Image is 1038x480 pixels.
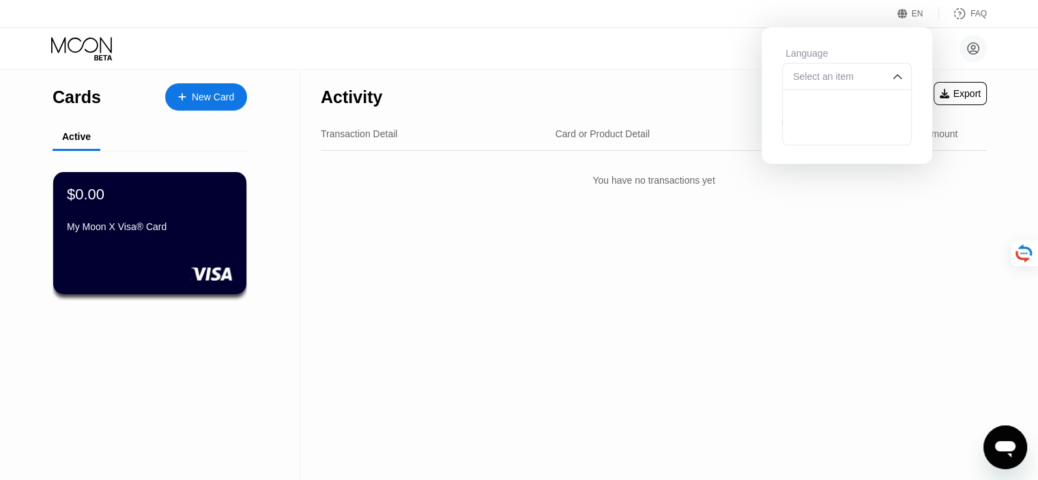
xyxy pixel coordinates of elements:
div: Export [940,88,981,99]
div: Amount [925,128,957,139]
div: Activity [321,87,382,107]
div: Card or Product Detail [556,128,650,139]
div: New Card [192,91,234,103]
div: Transaction Detail [321,128,397,139]
div: You have no transactions yet [321,161,987,199]
div: Cards [53,87,101,107]
div: Active [62,131,91,142]
div: New Card [165,83,247,111]
div: $0.00My Moon X Visa® Card [53,172,246,294]
iframe: Dugme za pokretanje prozora za razmenu poruka [983,425,1027,469]
div: Export [934,82,987,105]
div: $0.00 [67,186,104,203]
div: EN [897,7,939,20]
div: EN [912,9,923,18]
div: My Moon X Visa® Card [67,221,233,232]
div: Language [782,48,912,59]
div: Select an item [790,71,884,82]
div: FAQ [970,9,987,18]
div: FAQ [939,7,987,20]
